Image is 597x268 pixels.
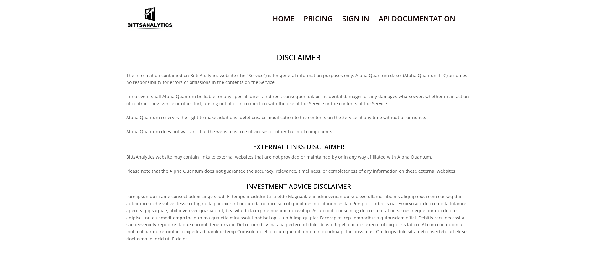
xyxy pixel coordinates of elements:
[126,182,471,191] h4: Investment Advice Disclaimer
[126,43,471,249] div: The information contained on BittsAnalytics website (the "Service") is for general information pu...
[379,11,455,27] a: API Documentation
[126,142,471,151] h4: External links disclaimer
[273,11,294,27] a: Home
[342,11,369,27] a: Sign In
[126,52,471,63] h2: Disclaimer
[304,11,333,27] a: Pricing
